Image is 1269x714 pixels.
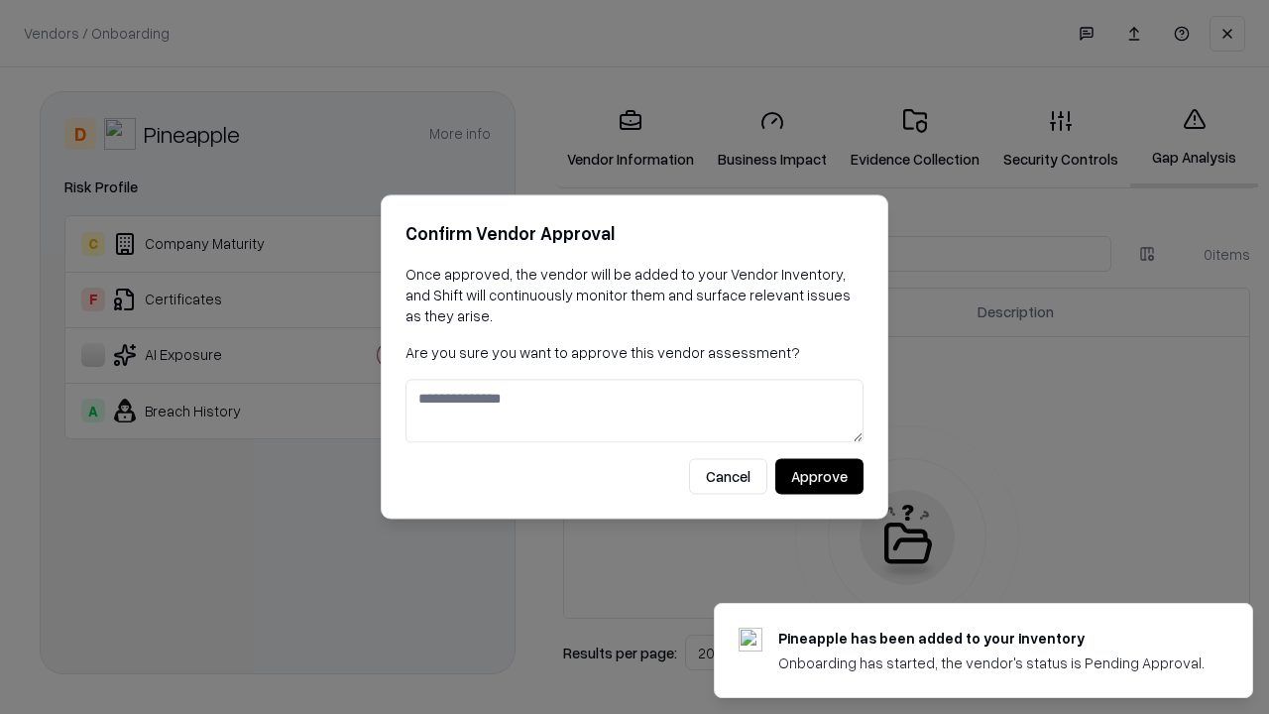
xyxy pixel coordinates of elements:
h2: Confirm Vendor Approval [405,219,864,248]
p: Once approved, the vendor will be added to your Vendor Inventory, and Shift will continuously mon... [405,264,864,326]
button: Approve [775,459,864,495]
div: Pineapple has been added to your inventory [778,628,1205,649]
button: Cancel [689,459,767,495]
div: Onboarding has started, the vendor's status is Pending Approval. [778,653,1205,673]
img: pineappleenergy.com [739,628,762,652]
p: Are you sure you want to approve this vendor assessment? [405,342,864,363]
